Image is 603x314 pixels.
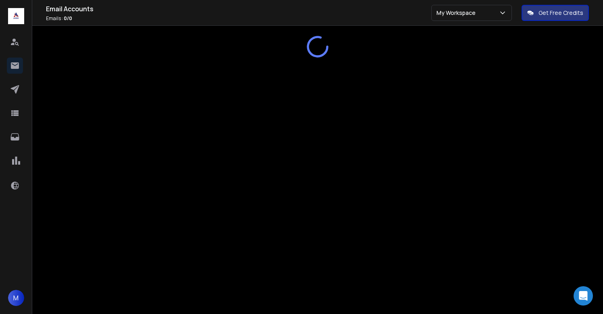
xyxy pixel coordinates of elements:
div: Open Intercom Messenger [574,286,593,306]
button: Get Free Credits [522,5,589,21]
button: M [8,290,24,306]
h1: Email Accounts [46,4,431,14]
p: Get Free Credits [539,9,583,17]
span: 0 / 0 [64,15,72,22]
img: logo [8,8,24,24]
p: Emails : [46,15,431,22]
p: My Workspace [437,9,479,17]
